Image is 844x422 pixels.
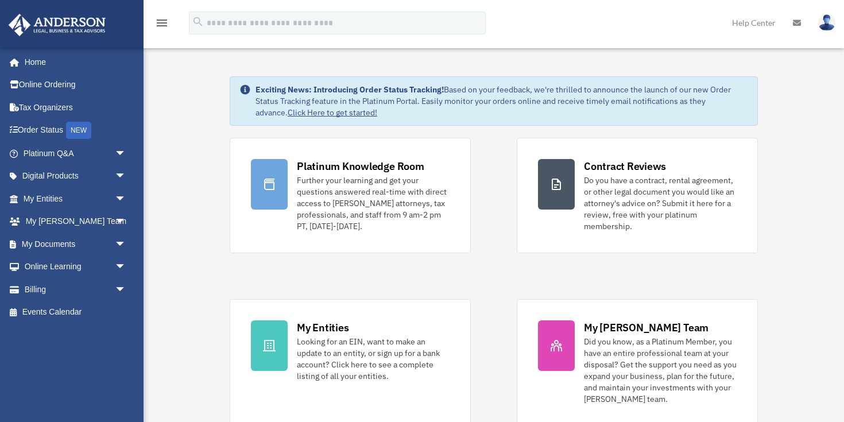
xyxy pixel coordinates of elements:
[8,96,144,119] a: Tax Organizers
[8,73,144,96] a: Online Ordering
[255,84,748,118] div: Based on your feedback, we're thrilled to announce the launch of our new Order Status Tracking fe...
[8,187,144,210] a: My Entitiesarrow_drop_down
[8,301,144,324] a: Events Calendar
[297,320,349,335] div: My Entities
[155,20,169,30] a: menu
[288,107,377,118] a: Click Here to get started!
[66,122,91,139] div: NEW
[8,165,144,188] a: Digital Productsarrow_drop_down
[584,336,737,405] div: Did you know, as a Platinum Member, you have an entire professional team at your disposal? Get th...
[5,14,109,36] img: Anderson Advisors Platinum Portal
[115,187,138,211] span: arrow_drop_down
[8,255,144,278] a: Online Learningarrow_drop_down
[584,175,737,232] div: Do you have a contract, rental agreement, or other legal document you would like an attorney's ad...
[8,51,138,73] a: Home
[297,336,450,382] div: Looking for an EIN, want to make an update to an entity, or sign up for a bank account? Click her...
[115,278,138,301] span: arrow_drop_down
[155,16,169,30] i: menu
[8,233,144,255] a: My Documentsarrow_drop_down
[8,142,144,165] a: Platinum Q&Aarrow_drop_down
[297,159,424,173] div: Platinum Knowledge Room
[8,119,144,142] a: Order StatusNEW
[115,233,138,256] span: arrow_drop_down
[115,165,138,188] span: arrow_drop_down
[517,138,758,253] a: Contract Reviews Do you have a contract, rental agreement, or other legal document you would like...
[192,16,204,28] i: search
[115,210,138,234] span: arrow_drop_down
[115,142,138,165] span: arrow_drop_down
[297,175,450,232] div: Further your learning and get your questions answered real-time with direct access to [PERSON_NAM...
[255,84,444,95] strong: Exciting News: Introducing Order Status Tracking!
[115,255,138,279] span: arrow_drop_down
[230,138,471,253] a: Platinum Knowledge Room Further your learning and get your questions answered real-time with dire...
[818,14,835,31] img: User Pic
[8,278,144,301] a: Billingarrow_drop_down
[584,320,709,335] div: My [PERSON_NAME] Team
[584,159,666,173] div: Contract Reviews
[8,210,144,233] a: My [PERSON_NAME] Teamarrow_drop_down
